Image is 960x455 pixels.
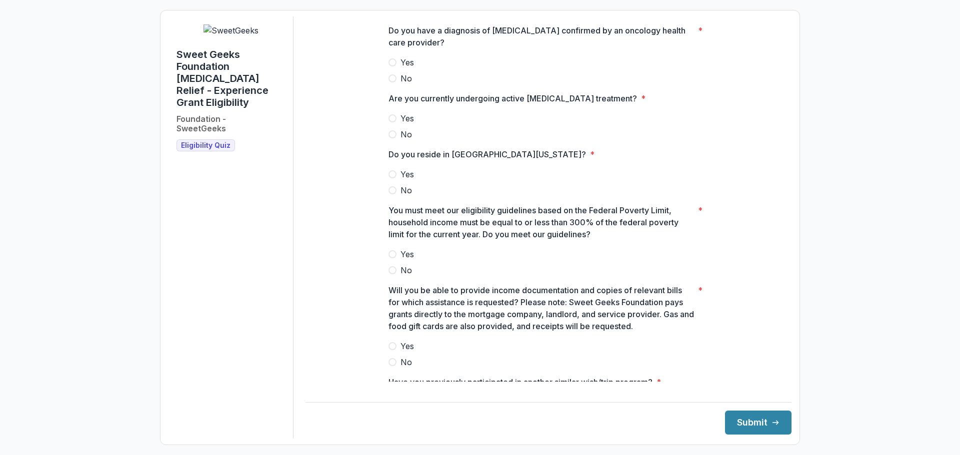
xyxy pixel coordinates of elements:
span: No [400,128,412,140]
span: No [400,264,412,276]
span: No [400,184,412,196]
button: Submit [725,411,791,435]
span: Yes [400,56,414,68]
span: No [400,72,412,84]
p: Do you have a diagnosis of [MEDICAL_DATA] confirmed by an oncology health care provider? [388,24,694,48]
span: Yes [400,168,414,180]
h2: Foundation - SweetGeeks [176,114,226,133]
span: Yes [400,112,414,124]
span: Eligibility Quiz [181,141,230,150]
p: Will you be able to provide income documentation and copies of relevant bills for which assistanc... [388,284,694,332]
img: SweetGeeks [203,24,258,36]
p: You must meet our eligibility guidelines based on the Federal Poverty Limit, household income mus... [388,204,694,240]
span: No [400,356,412,368]
h1: Sweet Geeks Foundation [MEDICAL_DATA] Relief - Experience Grant Eligibility [176,48,285,108]
span: Yes [400,340,414,352]
p: Do you reside in [GEOGRAPHIC_DATA][US_STATE]? [388,148,586,160]
p: Have you previously participated in another similar wish/trip program? [388,376,652,388]
span: Yes [400,248,414,260]
p: Are you currently undergoing active [MEDICAL_DATA] treatment? [388,92,637,104]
